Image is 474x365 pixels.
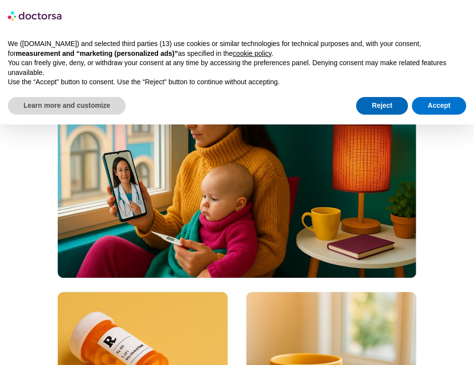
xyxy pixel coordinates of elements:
[8,97,126,115] button: Learn more and customize
[8,8,63,24] img: logo
[356,97,408,115] button: Reject
[16,49,178,57] strong: measurement and “marketing (personalized ads)”
[8,77,466,87] p: Use the “Accept” button to consent. Use the “Reject” button to continue without accepting.
[233,49,271,57] a: cookie policy
[412,97,466,115] button: Accept
[8,39,466,58] p: We ([DOMAIN_NAME]) and selected third parties (13) use cookies or similar technologies for techni...
[8,58,466,77] p: You can freely give, deny, or withdraw your consent at any time by accessing the preferences pane...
